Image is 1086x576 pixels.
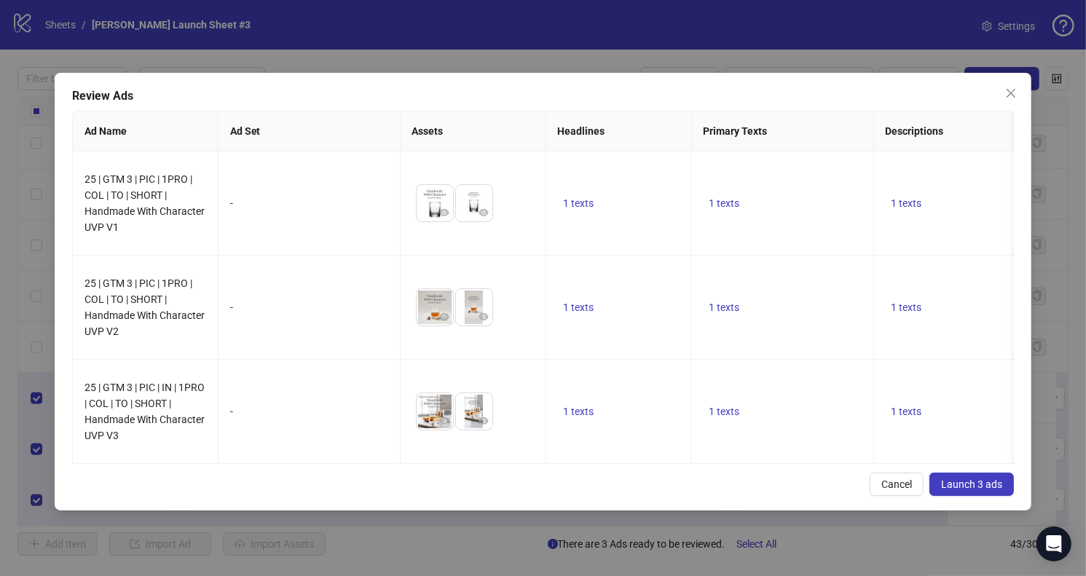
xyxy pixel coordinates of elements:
span: 25 | GTM 3 | PIC | IN | 1PRO | COL | TO | SHORT | Handmade With Character UVP V3 [84,382,205,441]
th: Headlines [546,111,692,151]
span: Launch 3 ads [941,478,1002,490]
span: close [1005,87,1017,99]
th: Assets [401,111,546,151]
div: Review Ads [72,87,1015,105]
button: Preview [436,412,453,430]
div: - [230,195,388,211]
span: 1 texts [892,406,922,417]
button: 1 texts [886,194,928,212]
button: 1 texts [704,403,746,420]
div: Open Intercom Messenger [1036,526,1071,561]
img: Asset 2 [456,393,492,430]
button: Preview [475,308,492,326]
img: Asset 1 [417,393,453,430]
span: 1 texts [892,301,922,313]
th: Descriptions [874,111,1056,151]
span: 1 texts [709,406,740,417]
button: Cancel [870,473,924,496]
button: 1 texts [704,194,746,212]
span: 1 texts [564,406,594,417]
span: eye [439,416,449,426]
button: Launch 3 ads [929,473,1014,496]
span: 1 texts [564,301,594,313]
button: 1 texts [558,403,600,420]
span: eye [439,208,449,218]
span: 25 | GTM 3 | PIC | 1PRO | COL | TO | SHORT | Handmade With Character UVP V2 [84,277,205,337]
button: 1 texts [886,403,928,420]
span: eye [439,312,449,322]
span: 1 texts [892,197,922,209]
button: Preview [436,308,453,326]
th: Primary Texts [692,111,874,151]
img: Asset 1 [417,289,453,326]
span: eye [479,416,489,426]
span: Cancel [881,478,912,490]
span: 1 texts [709,301,740,313]
button: Preview [475,204,492,221]
span: 1 texts [564,197,594,209]
button: 1 texts [558,194,600,212]
div: - [230,403,388,419]
button: Close [999,82,1023,105]
button: Preview [436,204,453,221]
span: 25 | GTM 3 | PIC | 1PRO | COL | TO | SHORT | Handmade With Character UVP V1 [84,173,205,233]
img: Asset 2 [456,289,492,326]
button: Preview [475,412,492,430]
th: Ad Name [73,111,219,151]
span: eye [479,208,489,218]
img: Asset 1 [417,185,453,221]
span: 1 texts [709,197,740,209]
button: 1 texts [704,299,746,316]
div: - [230,299,388,315]
button: 1 texts [886,299,928,316]
th: Ad Set [219,111,401,151]
img: Asset 2 [456,185,492,221]
span: eye [479,312,489,322]
button: 1 texts [558,299,600,316]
